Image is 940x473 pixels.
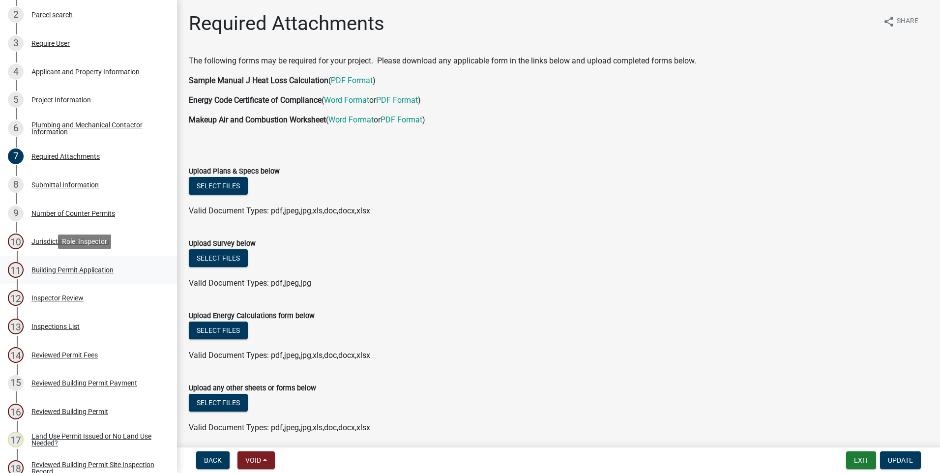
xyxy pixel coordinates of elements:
div: 10 [8,234,24,249]
div: Require User [31,40,70,47]
div: Parcel search [31,11,73,18]
div: 7 [8,148,24,164]
label: Upload Survey below [189,240,256,247]
button: Back [196,451,230,469]
div: 17 [8,432,24,447]
button: Select files [189,394,248,412]
div: Inspector Review [31,295,84,301]
label: Upload Energy Calculations form below [189,313,315,320]
span: Valid Document Types: pdf,jpeg,jpg [189,278,311,288]
div: Building Permit Application [31,266,114,273]
div: 16 [8,404,24,419]
p: The following forms may be required for your project. Please download any applicable form in the ... [189,55,928,67]
span: Share [897,16,918,28]
button: Select files [189,249,248,267]
div: 11 [8,262,24,278]
i: share [883,16,895,28]
div: 14 [8,347,24,363]
button: shareShare [875,12,926,31]
div: Submittal Information [31,181,99,188]
label: Upload Plans & Specs below [189,168,280,175]
a: Word Format [328,115,374,124]
div: Plumbing and Mechanical Contactor Information [31,121,161,135]
button: Select files [189,322,248,339]
div: 3 [8,35,24,51]
h1: Required Attachments [189,12,384,35]
div: 8 [8,177,24,193]
div: Required Attachments [31,153,100,160]
a: Word Format [324,95,369,105]
div: 6 [8,120,24,136]
strong: Makeup Air and Combustion Worksheet [189,115,326,124]
div: 4 [8,64,24,80]
div: Jurisdiction Confirmation [31,238,109,245]
button: Update [880,451,921,469]
span: Valid Document Types: pdf,jpeg,jpg,xls,doc,docx,xlsx [189,423,370,432]
div: Reviewed Permit Fees [31,352,98,358]
a: PDF Format [331,76,373,85]
span: Void [245,456,261,464]
div: 13 [8,319,24,334]
div: 5 [8,92,24,108]
div: 15 [8,375,24,391]
p: ( ) [189,75,928,87]
div: Reviewed Building Permit [31,408,108,415]
div: Inspections List [31,323,80,330]
div: Reviewed Building Permit Payment [31,380,137,386]
div: 12 [8,290,24,306]
div: Project Information [31,96,91,103]
label: Upload any other sheets or forms below [189,385,316,392]
div: Role: Inspector [58,235,111,249]
span: Valid Document Types: pdf,jpeg,jpg,xls,doc,docx,xlsx [189,206,370,215]
div: 9 [8,206,24,221]
a: PDF Format [376,95,418,105]
p: ( or ) [189,94,928,106]
p: ( or ) [189,114,928,126]
span: Valid Document Types: pdf,jpeg,jpg,xls,doc,docx,xlsx [189,351,370,360]
div: Applicant and Property Information [31,68,140,75]
div: Number of Counter Permits [31,210,115,217]
span: Back [204,456,222,464]
button: Exit [846,451,876,469]
strong: Sample Manual J Heat Loss Calculation [189,76,328,85]
div: Land Use Permit Issued or No Land Use Needed? [31,433,161,446]
a: PDF Format [381,115,422,124]
div: 2 [8,7,24,23]
button: Void [237,451,275,469]
span: Update [888,456,913,464]
strong: Energy Code Certificate of Compliance [189,95,322,105]
button: Select files [189,177,248,195]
